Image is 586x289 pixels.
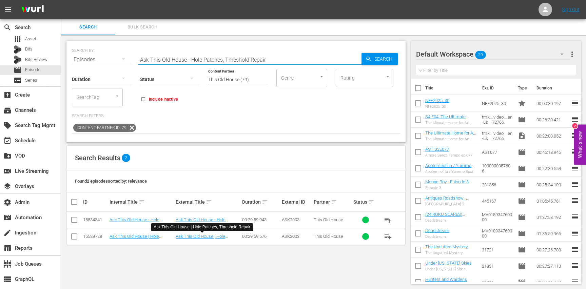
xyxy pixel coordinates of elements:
[425,202,477,206] div: [GEOGRAPHIC_DATA] 2
[534,193,571,209] td: 01:05:45.761
[75,154,120,162] span: Search Results
[518,148,526,156] span: Episode
[479,209,515,225] td: MV018934760000
[314,198,351,206] div: Partner
[282,217,299,222] span: ASK2003
[65,23,111,31] span: Search
[518,246,526,254] span: Episode
[139,199,145,205] span: sort
[16,2,49,18] img: ans4CAIJ8jUAAAAAAAAAAAAAAAAAAAAAAAAgQb4GAAAAAAAAAAAAAAAAAAAAAAAAJMjXAAAAAAAAAAAAAAAAAAAAAAAAgAT5G...
[534,128,571,144] td: 00:22:00.052
[532,79,573,98] th: Duration
[25,36,36,42] span: Asset
[571,213,579,221] span: reorder
[242,217,280,222] div: 00:29:59.943
[425,277,467,282] a: Hunters and Wardens
[534,95,571,111] td: 00:00:30.197
[425,218,477,223] div: Deadstream
[25,77,37,84] span: Series
[518,164,526,172] span: Episode
[518,116,526,124] span: Episode
[479,95,515,111] td: NFF2025_30
[518,99,526,107] span: Promo
[571,99,579,107] span: reorder
[425,169,477,174] div: Apotemnofilia / Yummo Spot
[425,163,474,173] a: Apotemnofilia / Yummo Spot
[571,131,579,140] span: reorder
[72,50,132,69] div: Episodes
[425,104,449,109] div: NFF2025_30
[3,106,12,114] span: Channels
[14,45,22,54] div: Bits
[572,123,578,128] div: 2
[514,79,532,98] th: Type
[3,137,12,145] span: Schedule
[384,216,392,224] span: playlist_add
[114,93,120,99] button: Open
[372,53,398,65] span: Search
[73,124,128,132] span: Content Partner ID: 79
[3,275,12,283] span: GraphQL
[571,262,579,270] span: reorder
[425,261,472,266] a: Under [US_STATE] Skies
[425,147,449,152] a: AST S2E077
[534,225,571,242] td: 01:36:59.965
[475,48,486,62] span: 29
[14,35,22,43] span: Asset
[479,225,515,242] td: MV018934760000
[571,148,579,156] span: reorder
[25,66,40,73] span: Episode
[3,182,12,190] span: Overlays
[416,45,570,64] div: Default Workspace
[3,23,12,32] span: Search
[425,228,449,233] a: Deadstream
[242,234,280,239] div: 00:29:59.576
[425,186,477,190] div: Episode 3
[206,199,212,205] span: sort
[176,198,240,206] div: External Title
[518,213,526,221] span: Episode
[25,46,33,53] span: Bits
[3,198,12,206] span: Admin
[425,98,449,103] a: NFF2025_30
[425,267,472,271] div: Under [US_STATE] Skies
[518,132,526,140] span: Video
[571,164,579,172] span: reorder
[3,91,12,99] span: Create
[479,177,515,193] td: 281356
[314,234,343,239] span: This Old House
[425,121,477,125] div: The Ultimate Home for Art Lovers
[425,212,465,222] a: (24 ROKU SCARES) Deadstream
[353,198,378,206] div: Status
[571,245,579,253] span: reorder
[14,66,22,74] span: Episode
[331,199,337,205] span: sort
[318,74,325,80] button: Open
[176,217,226,227] a: Ask This Old House - Hole Patches, Threshold Repair
[571,229,579,237] span: reorder
[425,137,477,141] div: The Ultimate Home for Art Lovers
[425,234,449,239] div: Deadstream
[571,180,579,188] span: reorder
[385,74,391,80] button: Open
[425,153,472,158] div: Amore Senza Tempo ep.077
[518,229,526,238] span: Episode
[479,144,515,160] td: AST077
[479,128,515,144] td: tmk__video__en-us__72766
[176,234,226,244] a: Ask This Old House | Hole Patches, Threshold Repair
[518,197,526,205] span: Episode
[3,244,12,252] span: Reports
[3,152,12,160] span: VOD
[3,121,12,129] span: Search Tag Mgmt
[534,177,571,193] td: 00:25:34.100
[242,198,280,206] div: Duration
[425,130,476,141] a: The Ultimate Home for Art Lovers
[425,251,468,255] div: The Ungutted Mystery
[534,258,571,274] td: 00:27:27.113
[479,193,515,209] td: 445167
[154,224,250,230] div: Ask This Old House | Hole Patches, Threshold Repair
[479,111,515,128] td: tmk__video__en-us__72766
[568,46,576,62] button: more_vert
[83,234,108,239] div: 15529728
[122,154,130,162] span: 2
